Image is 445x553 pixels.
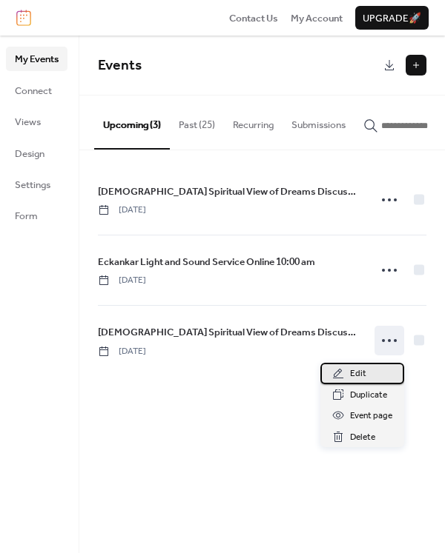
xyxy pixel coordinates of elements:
span: [DEMOGRAPHIC_DATA] Spiritual View of Dreams Discussion- 7:00 pm [98,184,360,199]
a: My Events [6,47,67,70]
span: Edit [350,366,366,381]
button: Recurring [224,95,283,147]
img: logo [16,10,31,26]
span: Upgrade 🚀 [363,11,421,26]
span: Views [15,115,41,130]
span: My Account [291,11,343,26]
span: [DATE] [98,274,146,287]
button: Submissions [283,95,355,147]
span: [DATE] [98,204,146,217]
a: [DEMOGRAPHIC_DATA] Spiritual View of Dreams Discussion- 7:00 pm [98,184,360,200]
a: Contact Us [229,10,278,25]
span: Connect [15,84,52,98]
a: [DEMOGRAPHIC_DATA] Spiritual View of Dreams Discussion- 7:00 pm [98,324,360,341]
button: Upcoming (3) [94,95,170,149]
span: Contact Us [229,11,278,26]
span: Form [15,209,38,224]
span: My Events [15,52,59,67]
a: Connect [6,78,67,102]
span: [DATE] [98,345,146,358]
a: Design [6,141,67,165]
span: Duplicate [350,388,387,403]
span: Delete [350,430,375,445]
span: Event page [350,409,392,423]
button: Upgrade🚀 [355,6,429,30]
a: Settings [6,172,67,196]
span: Eckankar Light and Sound Service Online 10:00 am [98,255,315,269]
span: Events [98,52,142,79]
a: Eckankar Light and Sound Service Online 10:00 am [98,254,315,270]
span: Design [15,147,44,161]
button: Past (25) [170,95,224,147]
span: Settings [15,178,50,192]
a: Form [6,204,67,227]
span: [DEMOGRAPHIC_DATA] Spiritual View of Dreams Discussion- 7:00 pm [98,325,360,340]
a: Views [6,110,67,133]
a: My Account [291,10,343,25]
